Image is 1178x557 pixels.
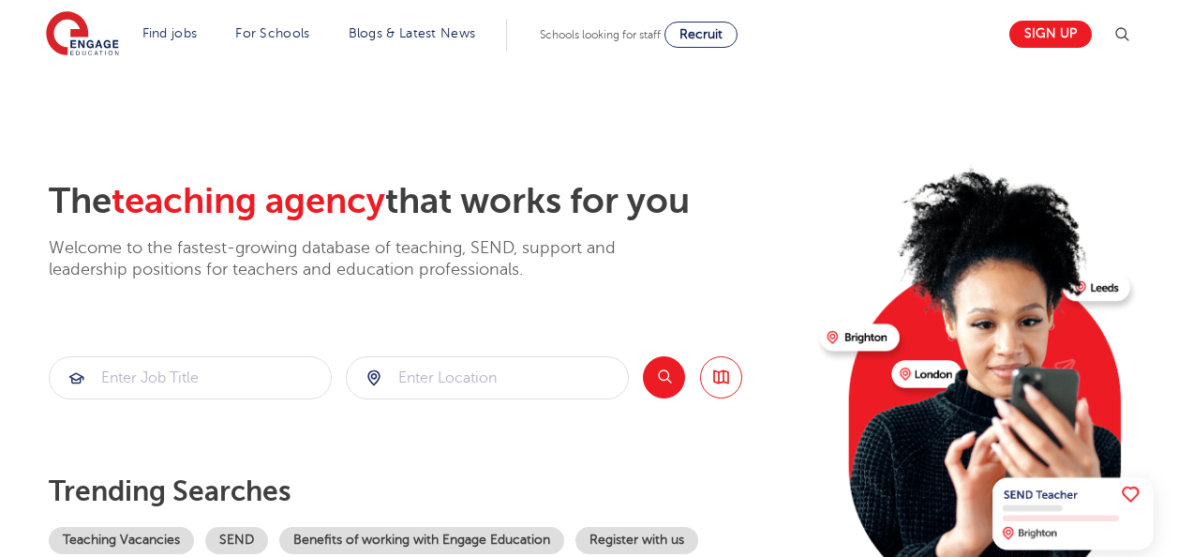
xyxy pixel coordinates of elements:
[112,181,385,221] span: teaching agency
[346,356,629,399] div: Submit
[46,11,119,58] img: Engage Education
[49,180,805,223] h2: The that works for you
[679,27,723,41] span: Recruit
[347,357,628,399] input: Submit
[49,237,667,281] p: Welcome to the fastest-growing database of teaching, SEND, support and leadership positions for t...
[49,527,194,554] a: Teaching Vacancies
[142,26,198,40] a: Find jobs
[664,22,738,48] a: Recruit
[279,527,564,554] a: Benefits of working with Engage Education
[49,356,332,399] div: Submit
[50,357,331,399] input: Submit
[1009,21,1092,48] a: Sign up
[349,26,476,40] a: Blogs & Latest News
[49,474,805,508] p: Trending searches
[205,527,268,554] a: SEND
[575,527,698,554] a: Register with us
[643,356,685,399] button: Search
[235,26,309,40] a: For Schools
[540,28,661,41] span: Schools looking for staff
